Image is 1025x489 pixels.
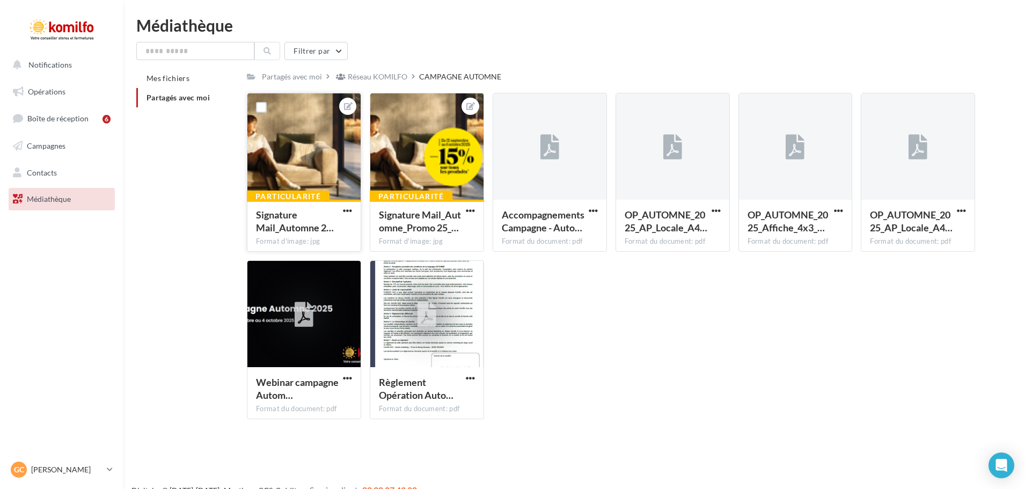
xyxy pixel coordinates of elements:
span: Webinar campagne Automne 25 V2 [256,376,339,401]
span: OP_AUTOMNE_2025_Affiche_4x3_HD [748,209,828,233]
div: Format du document: pdf [256,404,352,414]
div: Format d'image: jpg [379,237,475,246]
span: Médiathèque [27,194,71,203]
div: 6 [102,115,111,123]
div: Format du document: pdf [625,237,721,246]
div: Particularité [247,191,330,202]
div: Réseau KOMILFO [348,71,407,82]
a: GC [PERSON_NAME] [9,459,115,480]
span: Partagés avec moi [147,93,210,102]
div: Format du document: pdf [379,404,475,414]
span: Notifications [28,60,72,69]
span: AccompagnementsCampagne - Automne 2025 [502,209,584,233]
a: Opérations [6,81,117,103]
span: Règlement Opération Automne 2025 [379,376,453,401]
span: Signature Mail_Automne_Promo 25_3681x1121 [379,209,461,233]
span: GC [14,464,24,475]
a: Contacts [6,162,117,184]
span: Opérations [28,87,65,96]
a: Médiathèque [6,188,117,210]
div: Format du document: pdf [502,237,598,246]
span: OP_AUTOMNE_2025_AP_Locale_A4_Paysage_HD [870,209,953,233]
div: Format du document: pdf [748,237,844,246]
button: Notifications [6,54,113,76]
div: Médiathèque [136,17,1012,33]
span: Signature Mail_Automne 25_3681x1121 [256,209,334,233]
span: Mes fichiers [147,74,189,83]
div: Format du document: pdf [870,237,966,246]
div: Format d'image: jpg [256,237,352,246]
div: CAMPAGNE AUTOMNE [419,71,501,82]
div: Particularité [370,191,452,202]
span: Campagnes [27,141,65,150]
button: Filtrer par [284,42,348,60]
span: Boîte de réception [27,114,89,123]
div: Partagés avec moi [262,71,322,82]
a: Campagnes [6,135,117,157]
a: Boîte de réception6 [6,107,117,130]
div: Open Intercom Messenger [989,452,1014,478]
p: [PERSON_NAME] [31,464,102,475]
span: OP_AUTOMNE_2025_AP_Locale_A4_Portrait_HD [625,209,707,233]
span: Contacts [27,167,57,177]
